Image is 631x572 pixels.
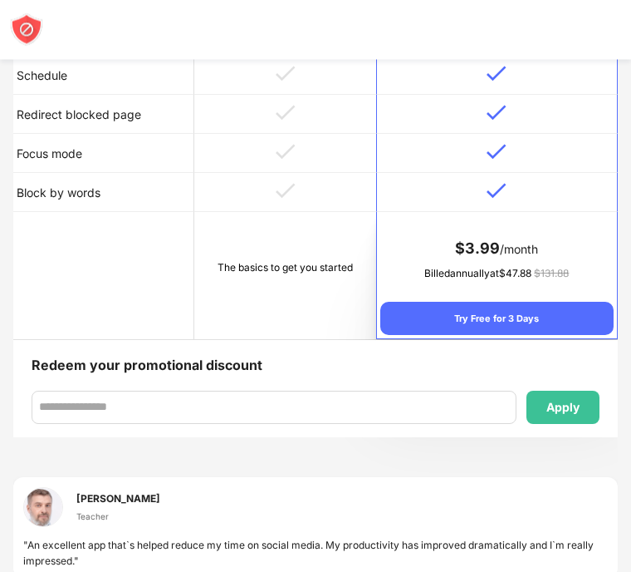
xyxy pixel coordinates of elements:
[380,236,614,263] div: /month
[276,67,296,82] img: v-grey.svg
[23,538,608,570] div: "An excellent app that`s helped reduce my time on social media. My productivity has improved dram...
[10,13,43,47] img: blocksite-icon-white.svg
[13,96,194,135] td: Redirect blocked page
[13,57,194,96] td: Schedule
[276,145,296,160] img: v-grey.svg
[13,135,194,174] td: Focus mode
[76,491,160,507] div: [PERSON_NAME]
[546,402,580,415] div: Apply
[487,106,506,121] img: v-blue.svg
[534,268,569,280] span: $ 131.88
[76,510,160,524] div: Teacher
[455,240,500,258] span: $ 3.99
[380,303,614,336] div: Try Free for 3 Days
[487,184,506,200] img: v-blue.svg
[380,266,614,283] div: Billed annually at $ 47.88
[198,260,372,277] div: The basics to get you started
[32,354,262,378] div: Redeem your promotional discount
[13,174,194,213] td: Block by words
[276,184,296,200] img: v-grey.svg
[487,67,506,82] img: v-blue.svg
[487,145,506,160] img: v-blue.svg
[276,106,296,121] img: v-grey.svg
[23,488,63,528] img: testimonial-1.jpg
